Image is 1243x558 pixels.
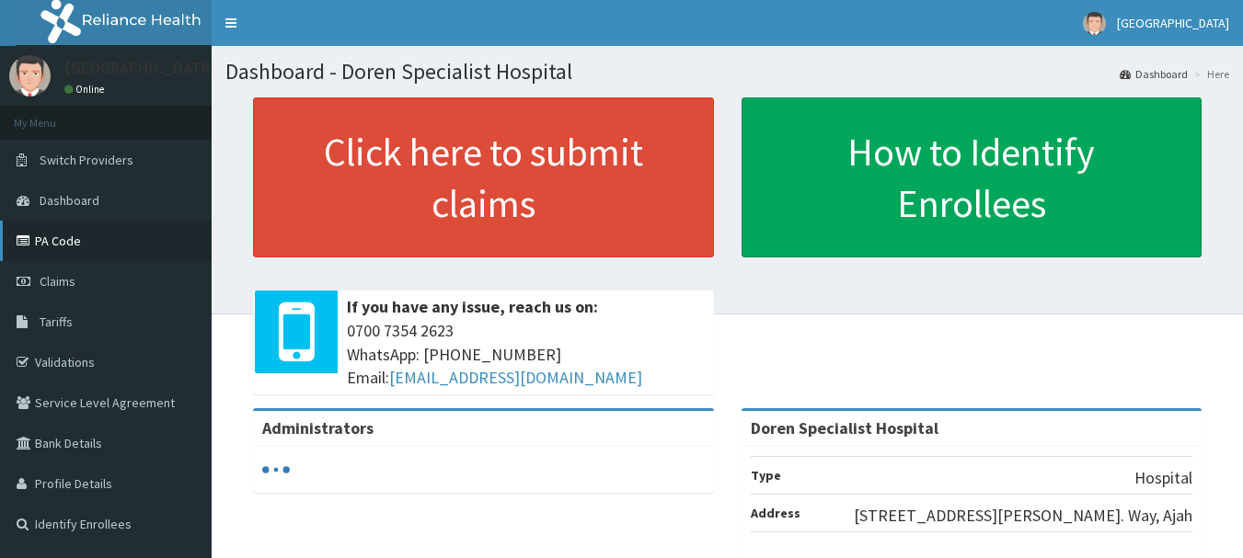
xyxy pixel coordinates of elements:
span: [GEOGRAPHIC_DATA] [1117,15,1229,31]
p: [STREET_ADDRESS][PERSON_NAME]. Way, Ajah [854,504,1192,528]
svg: audio-loading [262,456,290,484]
p: Hospital [1134,466,1192,490]
span: Tariffs [40,313,73,330]
span: Switch Providers [40,152,133,168]
a: Online [64,83,109,96]
a: Click here to submit claims [253,97,714,257]
img: User Image [1083,12,1106,35]
h1: Dashboard - Doren Specialist Hospital [225,60,1229,84]
span: Claims [40,273,75,290]
a: How to Identify Enrollees [742,97,1203,257]
a: [EMAIL_ADDRESS][DOMAIN_NAME] [389,367,642,388]
li: Here [1190,66,1229,82]
img: User Image [9,55,51,97]
a: Dashboard [1120,66,1188,82]
b: Address [751,505,800,521]
b: Administrators [262,417,374,438]
strong: Doren Specialist Hospital [751,417,938,438]
b: Type [751,467,781,484]
p: [GEOGRAPHIC_DATA] [64,60,216,76]
span: Dashboard [40,192,99,209]
span: 0700 7354 2623 WhatsApp: [PHONE_NUMBER] Email: [347,319,705,390]
b: If you have any issue, reach us on: [347,296,598,317]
